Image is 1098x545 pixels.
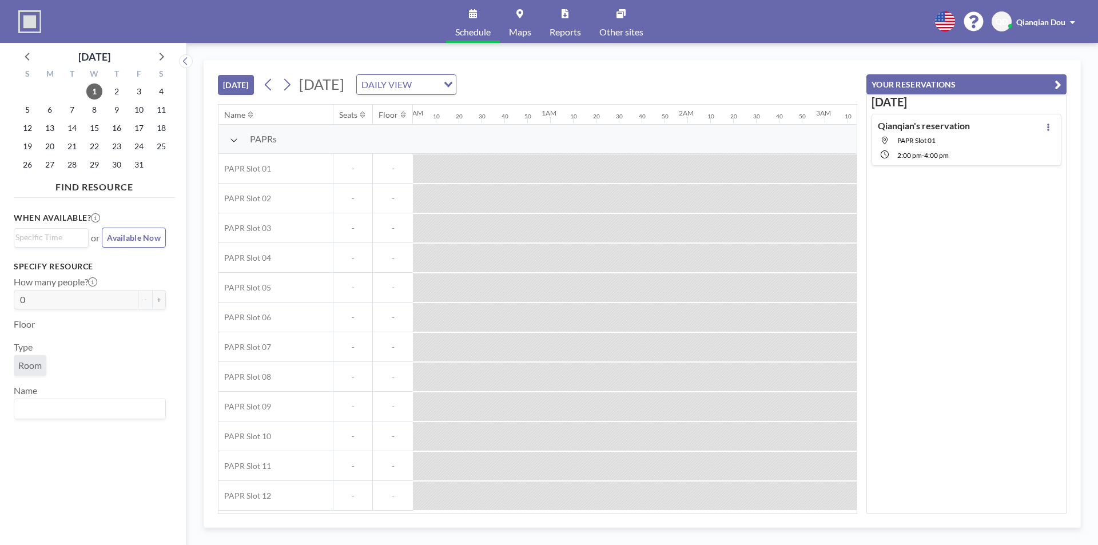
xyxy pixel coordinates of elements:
[218,461,271,471] span: PAPR Slot 11
[662,113,669,120] div: 50
[333,312,372,323] span: -
[19,157,35,173] span: Sunday, October 26, 2025
[845,113,852,120] div: 10
[64,120,80,136] span: Tuesday, October 14, 2025
[218,253,271,263] span: PAPR Slot 04
[373,253,413,263] span: -
[131,138,147,154] span: Friday, October 24, 2025
[924,151,949,160] span: 4:00 PM
[616,113,623,120] div: 30
[333,223,372,233] span: -
[333,491,372,501] span: -
[509,27,531,37] span: Maps
[866,74,1067,94] button: YOUR RESERVATIONS
[218,283,271,293] span: PAPR Slot 05
[153,120,169,136] span: Saturday, October 18, 2025
[17,67,39,82] div: S
[373,372,413,382] span: -
[218,75,254,95] button: [DATE]
[83,67,106,82] div: W
[19,120,35,136] span: Sunday, October 12, 2025
[42,120,58,136] span: Monday, October 13, 2025
[131,102,147,118] span: Friday, October 10, 2025
[218,312,271,323] span: PAPR Slot 06
[479,113,486,120] div: 30
[152,290,166,309] button: +
[150,67,172,82] div: S
[373,312,413,323] span: -
[86,102,102,118] span: Wednesday, October 8, 2025
[218,401,271,412] span: PAPR Slot 09
[18,10,41,33] img: organization-logo
[339,110,357,120] div: Seats
[816,109,831,117] div: 3AM
[14,177,175,193] h4: FIND RESOURCE
[872,95,1061,109] h3: [DATE]
[373,283,413,293] span: -
[753,113,760,120] div: 30
[1016,17,1065,27] span: Qianqian Dou
[42,102,58,118] span: Monday, October 6, 2025
[131,157,147,173] span: Friday, October 31, 2025
[373,193,413,204] span: -
[373,223,413,233] span: -
[14,341,33,353] label: Type
[109,102,125,118] span: Thursday, October 9, 2025
[102,228,166,248] button: Available Now
[333,342,372,352] span: -
[550,27,581,37] span: Reports
[218,342,271,352] span: PAPR Slot 07
[776,113,783,120] div: 40
[109,157,125,173] span: Thursday, October 30, 2025
[404,109,423,117] div: 12AM
[131,83,147,100] span: Friday, October 3, 2025
[14,399,165,419] div: Search for option
[109,83,125,100] span: Thursday, October 2, 2025
[19,138,35,154] span: Sunday, October 19, 2025
[86,138,102,154] span: Wednesday, October 22, 2025
[86,83,102,100] span: Wednesday, October 1, 2025
[86,157,102,173] span: Wednesday, October 29, 2025
[14,319,35,330] label: Floor
[218,223,271,233] span: PAPR Slot 03
[18,360,42,371] span: Room
[373,491,413,501] span: -
[707,113,714,120] div: 10
[357,75,456,94] div: Search for option
[14,229,88,246] div: Search for option
[599,27,643,37] span: Other sites
[153,102,169,118] span: Saturday, October 11, 2025
[996,17,1008,27] span: QD
[131,120,147,136] span: Friday, October 17, 2025
[524,113,531,120] div: 50
[109,120,125,136] span: Thursday, October 16, 2025
[153,83,169,100] span: Saturday, October 4, 2025
[878,120,970,132] h4: Qianqian's reservation
[64,102,80,118] span: Tuesday, October 7, 2025
[730,113,737,120] div: 20
[109,138,125,154] span: Thursday, October 23, 2025
[799,113,806,120] div: 50
[107,233,161,242] span: Available Now
[42,138,58,154] span: Monday, October 20, 2025
[679,109,694,117] div: 2AM
[379,110,398,120] div: Floor
[373,431,413,441] span: -
[42,157,58,173] span: Monday, October 27, 2025
[455,27,491,37] span: Schedule
[78,49,110,65] div: [DATE]
[415,77,437,92] input: Search for option
[218,491,271,501] span: PAPR Slot 12
[333,461,372,471] span: -
[218,164,271,174] span: PAPR Slot 01
[91,232,100,244] span: or
[153,138,169,154] span: Saturday, October 25, 2025
[15,401,159,416] input: Search for option
[218,372,271,382] span: PAPR Slot 08
[218,193,271,204] span: PAPR Slot 02
[897,151,922,160] span: 2:00 PM
[64,157,80,173] span: Tuesday, October 28, 2025
[456,113,463,120] div: 20
[105,67,128,82] div: T
[333,164,372,174] span: -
